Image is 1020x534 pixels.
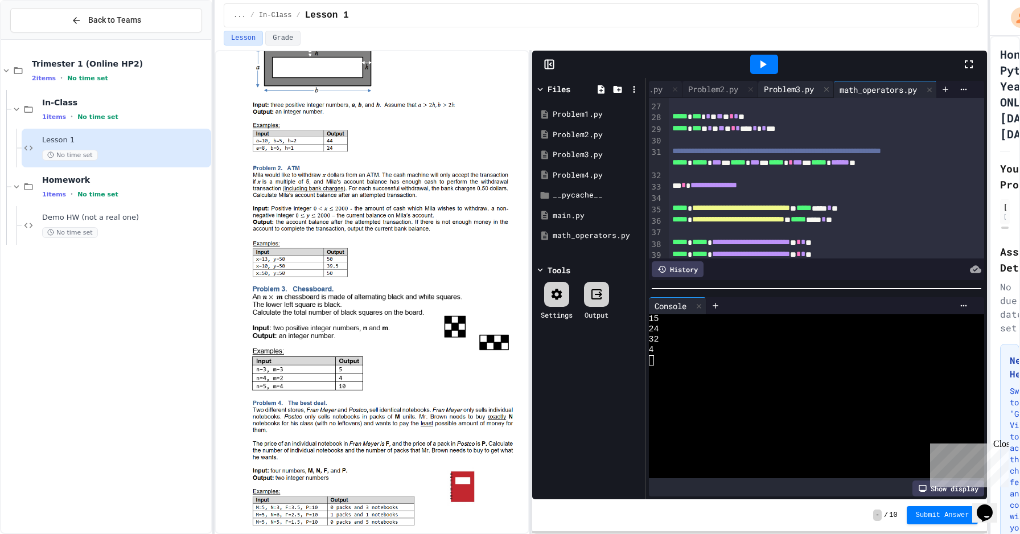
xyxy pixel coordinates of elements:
[649,335,659,345] span: 32
[682,81,758,98] div: Problem2.py
[972,488,1009,523] iframe: chat widget
[758,81,834,98] div: Problem3.py
[884,511,888,520] span: /
[649,147,663,170] div: 31
[649,324,659,335] span: 24
[1000,280,1010,335] div: No due date set
[5,5,79,72] div: Chat with us now!Close
[758,83,820,95] div: Problem3.py
[649,101,663,113] div: 27
[42,150,98,161] span: No time set
[873,510,882,521] span: -
[71,112,73,121] span: •
[553,190,641,201] div: __pycache__
[553,230,641,241] div: math_operators.py
[926,439,1009,487] iframe: chat widget
[32,59,209,69] span: Trimester 1 (Online HP2)
[224,31,263,46] button: Lesson
[1003,202,1006,212] div: [PERSON_NAME]
[649,297,706,314] div: Console
[649,250,663,261] div: 39
[649,314,659,324] span: 15
[649,193,663,204] div: 34
[250,11,254,20] span: /
[10,8,202,32] button: Back to Teams
[649,135,663,147] div: 30
[912,480,984,496] div: Show display
[553,170,641,181] div: Problem4.py
[652,261,704,277] div: History
[649,300,692,312] div: Console
[834,84,923,96] div: math_operators.py
[553,149,641,161] div: Problem3.py
[42,97,209,108] span: In-Class
[42,135,209,145] span: Lesson 1
[649,216,663,227] div: 36
[265,31,301,46] button: Grade
[682,83,744,95] div: Problem2.py
[649,227,663,239] div: 37
[305,9,349,22] span: Lesson 1
[834,81,937,98] div: math_operators.py
[548,264,570,276] div: Tools
[1000,161,1010,192] h2: Your Progress
[77,113,118,121] span: No time set
[541,310,573,320] div: Settings
[649,239,663,250] div: 38
[42,213,209,223] span: Demo HW (not a real one)
[60,73,63,83] span: •
[1000,244,1010,276] h2: Assignment Details
[649,345,654,355] span: 4
[553,129,641,141] div: Problem2.py
[42,227,98,238] span: No time set
[907,506,978,524] button: Submit Answer
[649,182,663,193] div: 33
[649,204,663,216] div: 35
[296,11,300,20] span: /
[916,511,969,520] span: Submit Answer
[32,75,56,82] span: 2 items
[259,11,292,20] span: In-Class
[42,191,66,198] span: 1 items
[649,170,663,182] div: 32
[67,75,108,82] span: No time set
[649,124,663,135] div: 29
[585,310,608,320] div: Output
[233,11,246,20] span: ...
[889,511,897,520] span: 10
[42,175,209,185] span: Homework
[548,83,570,95] div: Files
[553,210,641,221] div: main.py
[649,112,663,124] div: 28
[71,190,73,199] span: •
[553,109,641,120] div: Problem1.py
[88,14,141,26] span: Back to Teams
[42,113,66,121] span: 1 items
[77,191,118,198] span: No time set
[1003,212,1006,221] div: [EMAIL_ADDRESS][DOMAIN_NAME]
